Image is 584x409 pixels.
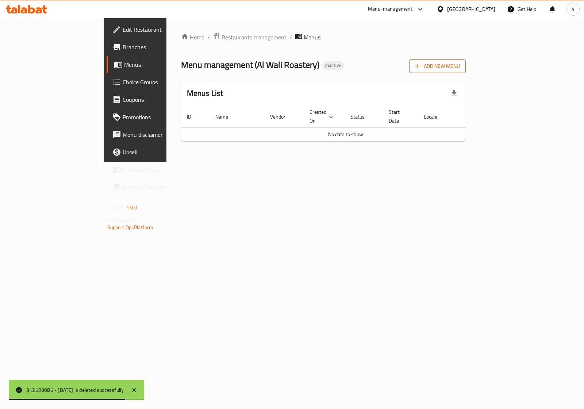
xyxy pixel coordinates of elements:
span: Menus [124,60,195,69]
span: Locale [424,112,447,121]
th: Actions [456,105,510,128]
span: a [572,5,574,13]
a: Promotions [107,108,201,126]
span: Add New Menu [415,62,460,71]
span: Menu management ( Al Wali Roastery ) [181,57,319,73]
span: Restaurants management [222,33,287,42]
a: Restaurants management [213,32,287,42]
span: Edit Restaurant [123,25,195,34]
span: Grocery Checklist [123,183,195,192]
span: Vendor [270,112,295,121]
span: Name [215,112,238,121]
span: 1.0.0 [126,203,138,212]
span: Branches [123,43,195,51]
a: Menus [107,56,201,73]
span: Version: [107,203,125,212]
a: Choice Groups [107,73,201,91]
li: / [289,33,292,42]
span: Created On [310,108,336,125]
div: Menu-management [368,5,413,13]
a: Edit Restaurant [107,21,201,38]
li: / [207,33,210,42]
a: Support.OpsPlatform [107,223,154,232]
button: Add New Menu [409,59,466,73]
h2: Menus List [187,88,223,99]
a: Grocery Checklist [107,178,201,196]
span: Upsell [123,148,195,157]
span: Promotions [123,113,195,121]
nav: breadcrumb [181,32,466,42]
span: No data to show [328,130,363,139]
a: Branches [107,38,201,56]
a: Coverage Report [107,161,201,178]
div: Export file [445,85,463,102]
div: Inactive [322,61,344,70]
span: Choice Groups [123,78,195,86]
span: Menus [304,33,320,42]
a: Upsell [107,143,201,161]
span: Inactive [322,62,344,69]
a: Coupons [107,91,201,108]
span: ID [187,112,201,121]
table: enhanced table [181,105,510,142]
span: Coupons [123,95,195,104]
span: Menu disclaimer [123,130,195,139]
span: Get support on: [107,215,141,225]
a: Menu disclaimer [107,126,201,143]
span: Status [350,112,374,121]
span: Start Date [389,108,409,125]
span: Coverage Report [123,165,195,174]
div: [GEOGRAPHIC_DATA] [447,5,495,13]
div: 342593085 - [DATE] is deleted successfully [26,386,124,394]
